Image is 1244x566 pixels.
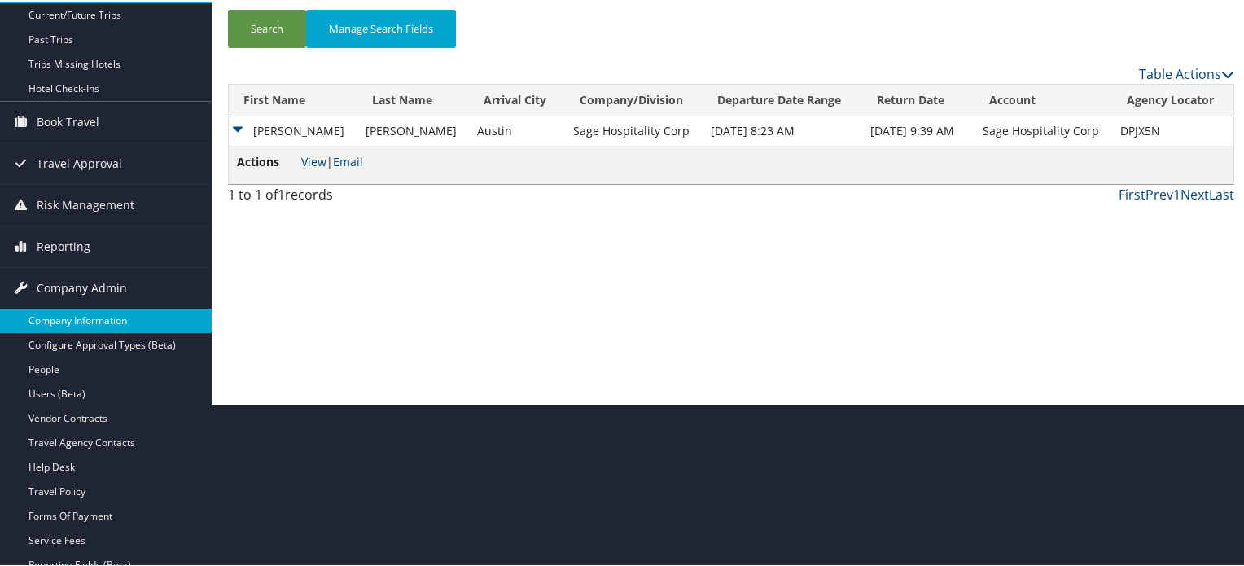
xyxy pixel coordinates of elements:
th: Last Name: activate to sort column ascending [357,83,469,115]
a: View [301,152,326,168]
td: Sage Hospitality Corp [565,115,703,144]
th: Company/Division [565,83,703,115]
td: Sage Hospitality Corp [975,115,1112,144]
td: Austin [469,115,564,144]
a: Email [333,152,363,168]
span: Travel Approval [37,142,122,182]
button: Search [228,8,306,46]
a: Prev [1145,184,1173,202]
a: Table Actions [1139,64,1234,81]
a: Next [1180,184,1209,202]
th: Return Date: activate to sort column ascending [862,83,975,115]
a: Last [1209,184,1234,202]
th: Agency Locator: activate to sort column ascending [1112,83,1233,115]
th: First Name: activate to sort column ascending [229,83,357,115]
span: Reporting [37,225,90,265]
span: Risk Management [37,183,134,224]
span: Actions [237,151,298,169]
td: DPJX5N [1112,115,1233,144]
span: Book Travel [37,100,99,141]
span: Company Admin [37,266,127,307]
th: Account: activate to sort column ascending [975,83,1112,115]
th: Arrival City: activate to sort column ascending [469,83,564,115]
a: 1 [1173,184,1180,202]
a: First [1119,184,1145,202]
th: Departure Date Range: activate to sort column ascending [703,83,861,115]
td: [DATE] 8:23 AM [703,115,861,144]
div: 1 to 1 of records [228,183,462,211]
span: 1 [278,184,285,202]
td: [PERSON_NAME] [229,115,357,144]
button: Manage Search Fields [306,8,456,46]
span: | [301,152,363,168]
td: [PERSON_NAME] [357,115,469,144]
td: [DATE] 9:39 AM [862,115,975,144]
